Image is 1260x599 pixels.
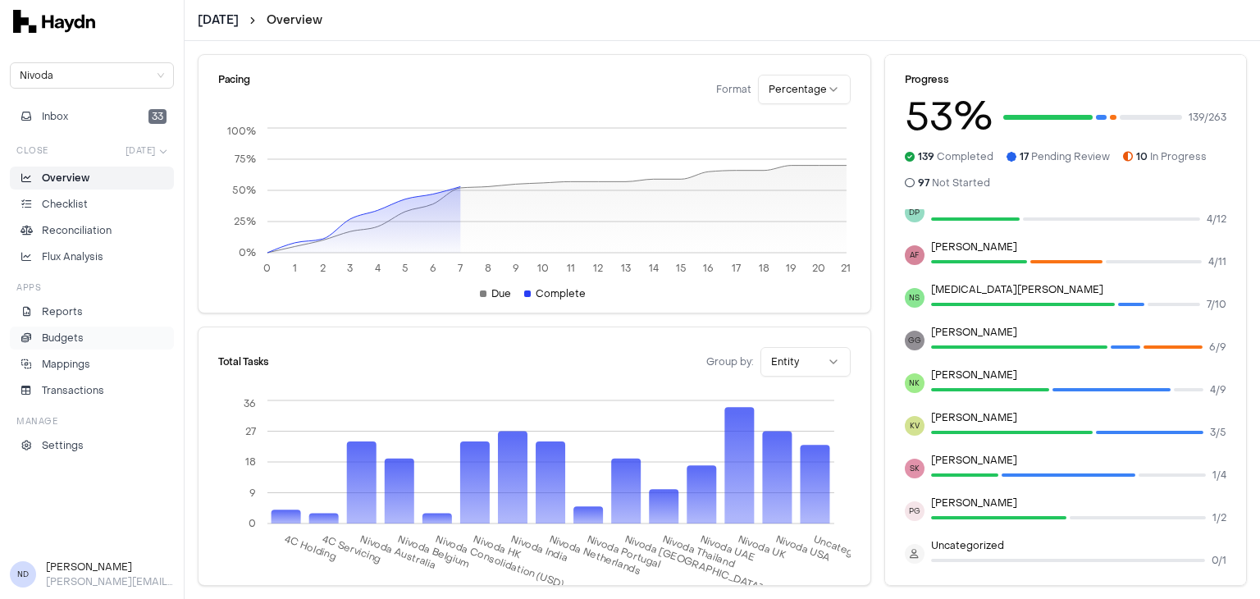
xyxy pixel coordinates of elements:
h3: Manage [16,415,57,428]
tspan: 75% [235,153,256,166]
span: NK [909,377,920,390]
p: Uncategorized [931,539,1226,552]
button: Inbox33 [10,105,174,128]
span: 3 / 5 [1210,426,1226,439]
span: AF [910,249,919,262]
span: 10 [1136,150,1148,163]
span: NS [909,292,920,304]
span: Nivoda [20,63,164,88]
p: [PERSON_NAME][EMAIL_ADDRESS][DOMAIN_NAME] [46,574,174,589]
tspan: 11 [567,262,575,275]
p: Mappings [42,357,90,372]
button: [DATE] [119,141,175,160]
span: 1 / 2 [1212,511,1226,524]
tspan: 27 [245,425,256,438]
tspan: 18 [759,262,769,275]
span: Not Started [918,176,990,190]
div: Total Tasks [218,357,269,367]
tspan: 18 [245,455,256,469]
tspan: 12 [593,262,603,275]
div: Complete [524,287,586,300]
tspan: 36 [244,397,256,410]
a: Flux Analysis [10,245,174,268]
a: Overview [267,12,322,29]
tspan: 21 [841,262,851,275]
tspan: 50% [232,184,256,197]
span: In Progress [1136,150,1207,163]
span: 17 [1020,150,1029,163]
tspan: Nivoda Netherlands [547,533,642,578]
p: Reports [42,304,83,319]
p: Overview [42,171,89,185]
tspan: Nivoda Australia [358,533,438,572]
a: Settings [10,434,174,457]
span: Pending Review [1020,150,1110,163]
p: [PERSON_NAME] [931,496,1226,510]
span: 0 / 1 [1212,554,1226,567]
a: Transactions [10,379,174,402]
span: 1 / 4 [1212,469,1226,482]
tspan: 19 [786,262,797,275]
p: Budgets [42,331,84,345]
tspan: 20 [812,262,825,275]
span: GG [908,335,921,347]
p: Reconciliation [42,223,112,238]
p: [PERSON_NAME] [931,368,1226,382]
img: svg+xml,%3c [13,10,95,33]
span: 4 / 11 [1208,255,1226,268]
tspan: Nivoda UK [736,533,787,562]
tspan: Nivoda India [509,533,569,565]
span: Completed [918,150,993,163]
a: Budgets [10,327,174,350]
a: Reports [10,300,174,323]
tspan: Nivoda UAE [698,533,756,565]
tspan: Nivoda Consolidation (USD) [434,533,566,591]
p: [PERSON_NAME] [931,326,1226,339]
span: 4 / 12 [1207,213,1226,226]
span: PG [909,505,920,518]
tspan: 13 [621,262,631,275]
tspan: 4 [375,262,381,275]
p: [PERSON_NAME] [931,454,1226,467]
a: Reconciliation [10,219,174,242]
div: Progress [905,75,1226,85]
p: Checklist [42,197,88,212]
span: 7 / 10 [1207,298,1226,311]
h3: 53 % [905,98,993,137]
tspan: 0 [249,517,256,530]
span: Group by: [706,355,754,368]
tspan: Uncategorized [812,533,885,569]
tspan: Nivoda USA [774,533,833,565]
p: Transactions [42,383,104,398]
button: [DATE] [198,12,239,29]
span: 97 [918,176,929,190]
a: Mappings [10,353,174,376]
span: Format [716,83,751,96]
tspan: Nivoda Thailand [660,533,737,571]
tspan: 1 [293,262,297,275]
tspan: 15 [676,262,687,275]
h3: [PERSON_NAME] [46,560,174,574]
span: 139 / 263 [1189,111,1226,124]
h3: Apps [16,281,41,294]
tspan: 3 [347,262,353,275]
tspan: 4C Holding [283,533,338,564]
tspan: 9 [513,262,519,275]
tspan: Nivoda HK [472,533,523,562]
span: ND [17,569,29,581]
a: Overview [10,167,174,190]
a: Checklist [10,193,174,216]
p: [PERSON_NAME] [931,411,1226,424]
tspan: 4C Servicing [321,533,383,566]
span: Inbox [42,109,68,124]
tspan: Nivoda Belgium [396,533,472,571]
tspan: 0% [239,246,256,259]
tspan: Nivoda Portugal [585,533,663,572]
tspan: 100% [227,125,256,138]
span: [DATE] [126,144,156,157]
tspan: 10 [537,262,549,275]
tspan: 0 [263,262,271,275]
span: 33 [148,109,167,124]
tspan: 14 [649,262,659,275]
